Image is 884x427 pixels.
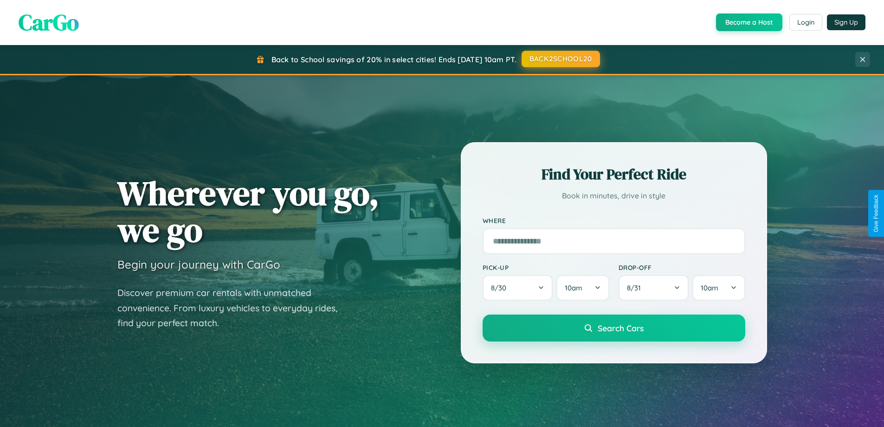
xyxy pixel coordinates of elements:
label: Pick-up [483,263,609,271]
p: Book in minutes, drive in style [483,189,745,203]
button: BACK2SCHOOL20 [522,51,600,67]
span: Search Cars [598,323,644,333]
span: 8 / 31 [627,283,645,292]
button: Become a Host [716,13,782,31]
span: 8 / 30 [491,283,511,292]
span: Back to School savings of 20% in select cities! Ends [DATE] 10am PT. [271,55,516,64]
h3: Begin your journey with CarGo [117,257,280,271]
button: 8/30 [483,275,553,301]
p: Discover premium car rentals with unmatched convenience. From luxury vehicles to everyday rides, ... [117,285,349,331]
button: 10am [692,275,745,301]
h1: Wherever you go, we go [117,175,379,248]
button: 8/31 [619,275,689,301]
button: Search Cars [483,315,745,342]
span: CarGo [19,7,79,38]
label: Drop-off [619,263,745,271]
button: Login [789,14,822,31]
span: 10am [701,283,718,292]
span: 10am [565,283,582,292]
button: 10am [556,275,609,301]
h2: Find Your Perfect Ride [483,164,745,184]
button: Sign Up [827,14,865,30]
label: Where [483,217,745,224]
div: Give Feedback [873,195,879,232]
